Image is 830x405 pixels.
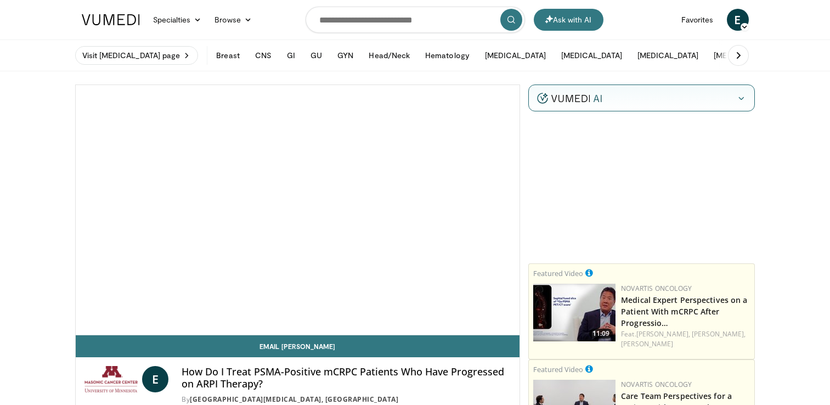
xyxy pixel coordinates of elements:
[727,9,749,31] a: E
[419,44,476,66] button: Hematology
[533,364,583,374] small: Featured Video
[146,9,208,31] a: Specialties
[76,85,520,335] video-js: Video Player
[76,335,520,357] a: Email [PERSON_NAME]
[208,9,258,31] a: Browse
[82,14,140,25] img: VuMedi Logo
[537,93,602,104] img: vumedi-ai-logo.v2.svg
[533,284,616,341] a: 11:09
[589,329,613,339] span: 11:09
[306,7,525,33] input: Search topics, interventions
[478,44,552,66] button: [MEDICAL_DATA]
[182,366,511,390] h4: How Do I Treat PSMA-Positive mCRPC Patients Who Have Progressed on ARPI Therapy?
[621,284,692,293] a: Novartis Oncology
[621,380,692,389] a: Novartis Oncology
[210,44,246,66] button: Breast
[142,366,168,392] a: E
[84,366,138,392] img: Masonic Cancer Center, University of Minnesota
[533,268,583,278] small: Featured Video
[675,9,720,31] a: Favorites
[707,44,781,66] button: [MEDICAL_DATA]
[280,44,302,66] button: GI
[249,44,278,66] button: CNS
[621,295,747,328] a: Medical Expert Perspectives on a Patient With mCRPC After Progressio…
[631,44,705,66] button: [MEDICAL_DATA]
[533,284,616,341] img: 918109e9-db38-4028-9578-5f15f4cfacf3.jpg.150x105_q85_crop-smart_upscale.jpg
[560,120,724,257] iframe: Advertisement
[636,329,690,339] a: [PERSON_NAME],
[621,339,673,348] a: [PERSON_NAME]
[362,44,416,66] button: Head/Neck
[534,9,603,31] button: Ask with AI
[555,44,629,66] button: [MEDICAL_DATA]
[621,329,750,349] div: Feat.
[75,46,199,65] a: Visit [MEDICAL_DATA] page
[692,329,746,339] a: [PERSON_NAME],
[304,44,329,66] button: GU
[331,44,360,66] button: GYN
